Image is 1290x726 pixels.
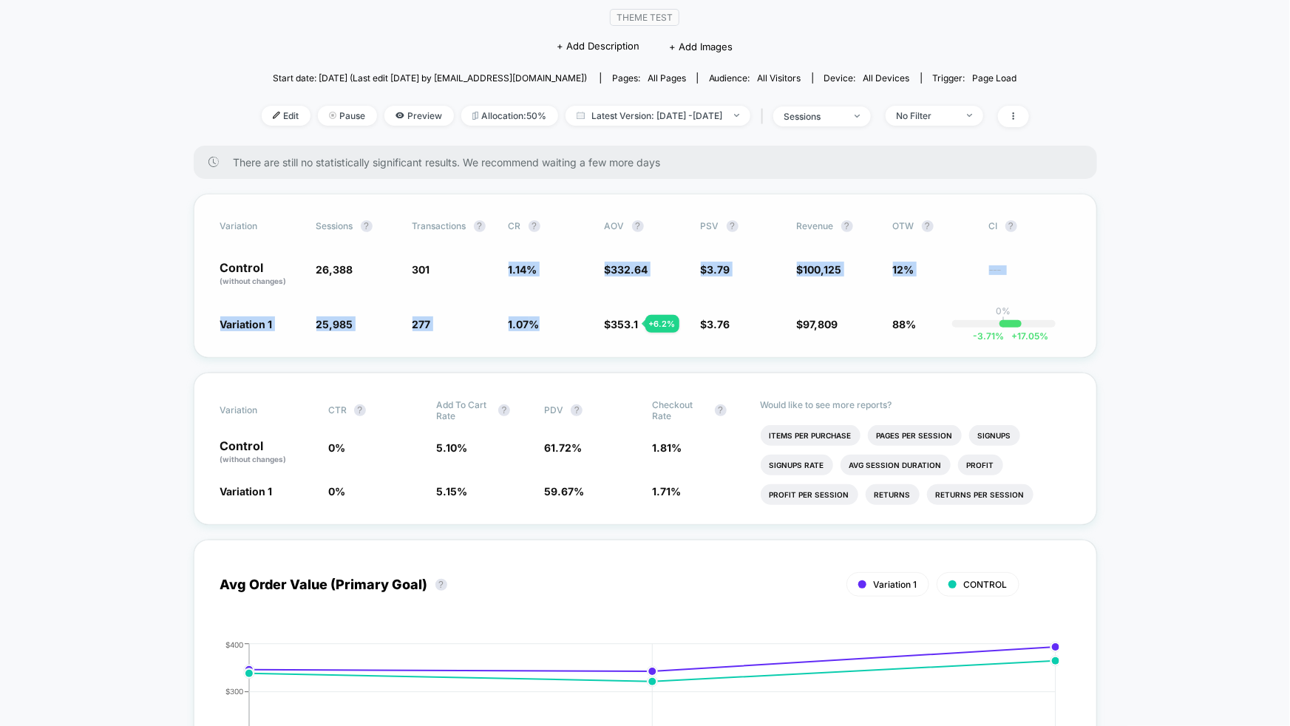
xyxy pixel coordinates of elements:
[701,318,730,330] span: $
[866,484,920,505] li: Returns
[612,72,686,84] div: Pages:
[1011,330,1017,342] span: +
[413,263,430,276] span: 301
[436,485,467,498] span: 5.15 %
[758,72,801,84] span: All Visitors
[544,441,582,454] span: 61.72 %
[509,318,540,330] span: 1.07 %
[893,263,914,276] span: 12%
[611,318,639,330] span: 353.1
[316,220,353,231] span: Sessions
[973,330,1004,342] span: -3.71 %
[316,263,353,276] span: 26,388
[863,72,910,84] span: all devices
[461,106,558,126] span: Allocation: 50%
[645,315,679,333] div: + 6.2 %
[707,318,730,330] span: 3.76
[958,455,1003,475] li: Profit
[927,484,1033,505] li: Returns Per Session
[653,485,682,498] span: 1.71 %
[611,263,648,276] span: 332.64
[897,110,956,121] div: No Filter
[220,277,287,285] span: (without changes)
[632,220,644,232] button: ?
[812,72,921,84] span: Device:
[797,263,842,276] span: $
[262,106,310,126] span: Edit
[964,579,1008,590] span: CONTROL
[727,220,739,232] button: ?
[413,318,431,330] span: 277
[605,220,625,231] span: AOV
[669,41,733,52] span: + Add Images
[273,72,587,84] span: Start date: [DATE] (Last edit [DATE] by [EMAIL_ADDRESS][DOMAIN_NAME])
[220,440,313,465] p: Control
[328,441,345,454] span: 0 %
[1005,220,1017,232] button: ?
[893,220,974,232] span: OTW
[701,263,730,276] span: $
[841,220,853,232] button: ?
[329,112,336,119] img: end
[893,318,917,330] span: 88%
[436,399,491,421] span: Add To Cart Rate
[1002,316,1005,328] p: |
[709,72,801,84] div: Audience:
[220,262,302,287] p: Control
[784,111,843,122] div: sessions
[354,404,366,416] button: ?
[544,485,584,498] span: 59.67 %
[933,72,1017,84] div: Trigger:
[234,156,1067,169] span: There are still no statistically significant results. We recommend waiting a few more days
[701,220,719,231] span: PSV
[922,220,934,232] button: ?
[557,39,639,54] span: + Add Description
[969,425,1020,446] li: Signups
[384,106,454,126] span: Preview
[804,263,842,276] span: 100,125
[220,455,287,464] span: (without changes)
[1004,330,1048,342] span: 17.05 %
[571,404,583,416] button: ?
[472,112,478,120] img: rebalance
[653,441,682,454] span: 1.81 %
[761,455,833,475] li: Signups Rate
[804,318,838,330] span: 97,809
[605,318,639,330] span: $
[997,305,1011,316] p: 0%
[874,579,917,590] span: Variation 1
[967,114,972,117] img: end
[413,220,466,231] span: Transactions
[529,220,540,232] button: ?
[544,404,563,415] span: PDV
[220,318,273,330] span: Variation 1
[328,404,347,415] span: CTR
[797,318,838,330] span: $
[220,485,273,498] span: Variation 1
[273,112,280,119] img: edit
[436,441,467,454] span: 5.10 %
[715,404,727,416] button: ?
[474,220,486,232] button: ?
[361,220,373,232] button: ?
[435,579,447,591] button: ?
[509,263,537,276] span: 1.14 %
[761,425,860,446] li: Items Per Purchase
[316,318,353,330] span: 25,985
[328,485,345,498] span: 0 %
[318,106,377,126] span: Pause
[566,106,750,126] span: Latest Version: [DATE] - [DATE]
[734,114,739,117] img: end
[648,72,686,84] span: all pages
[797,220,834,231] span: Revenue
[973,72,1017,84] span: Page Load
[707,263,730,276] span: 3.79
[868,425,962,446] li: Pages Per Session
[758,106,773,127] span: |
[220,220,302,232] span: Variation
[509,220,521,231] span: CR
[653,399,707,421] span: Checkout Rate
[220,399,302,421] span: Variation
[605,263,648,276] span: $
[989,220,1070,232] span: CI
